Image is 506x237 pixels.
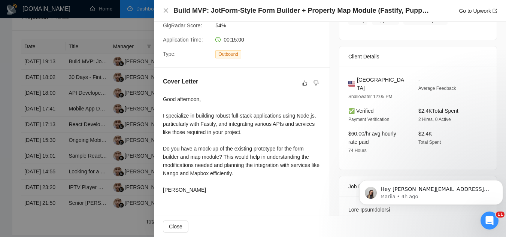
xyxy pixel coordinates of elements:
span: like [302,80,307,86]
div: Good afternoon, I specialize in building robust full-stack applications using Node.js, particular... [163,95,321,194]
button: dislike [312,79,321,88]
span: $2.4K Total Spent [418,108,458,114]
span: $2.4K [418,131,432,137]
span: [GEOGRAPHIC_DATA] [357,76,406,92]
span: ✅ Verified [348,108,374,114]
span: Type: [163,51,176,57]
span: 74 Hours [348,148,367,153]
span: Average Feedback [418,86,456,91]
h5: Cover Letter [163,77,198,86]
span: close [163,7,169,13]
span: 11 [496,212,505,218]
span: Outbound [215,50,241,58]
h4: Build MVP: JotForm-Style Form Builder + Property Map Module (Fastify, Puppeteer, GrapesJS, Nango) [173,6,432,15]
span: - [418,77,420,83]
iframe: Intercom live chat [481,212,499,230]
span: export [493,9,497,13]
button: Close [163,221,188,233]
button: like [300,79,309,88]
img: 🇺🇸 [348,80,355,88]
iframe: Intercom notifications message [356,164,506,217]
a: Go to Upworkexport [459,8,497,14]
span: Total Spent [418,140,441,145]
span: dislike [313,80,319,86]
span: 00:15:00 [224,37,244,43]
span: Close [169,222,182,231]
div: Job Description [348,176,488,197]
span: Shallowater 12:05 PM [348,94,392,99]
button: Close [163,7,169,14]
span: GigRadar Score: [163,22,202,28]
div: Client Details [348,46,488,67]
span: Payment Verification [348,117,389,122]
span: clock-circle [215,37,221,42]
span: Application Time: [163,37,203,43]
span: $60.00/hr avg hourly rate paid [348,131,396,145]
span: 54% [215,21,328,30]
span: 2 Hires, 0 Active [418,117,451,122]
